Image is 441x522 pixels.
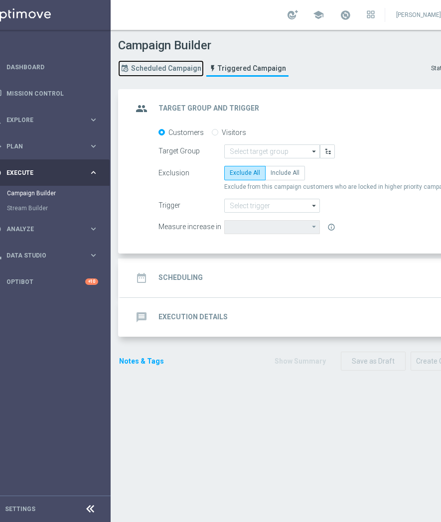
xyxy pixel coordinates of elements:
div: Campaign Builder [7,186,110,201]
label: Customers [168,128,204,137]
a: Mission Control [6,80,98,107]
span: Scheduled Campaign [131,64,201,73]
div: +10 [85,278,98,285]
span: Plan [6,143,89,149]
span: Data Studio [6,253,89,259]
a: Stream Builder [7,204,85,212]
a: Dashboard [6,54,98,80]
h2: Execution Details [158,312,228,322]
label: Visitors [222,128,246,137]
i: keyboard_arrow_right [89,224,98,234]
button: Save as Draft [341,352,406,371]
i: arrow_drop_down [309,199,319,212]
i: keyboard_arrow_right [89,251,98,260]
i: group [133,100,150,118]
span: Triggered Campaign [218,64,286,73]
input: Select trigger [224,199,320,213]
span: school [313,9,324,20]
div: Measure increase in [158,220,224,231]
span: Include All [271,169,299,176]
input: Select target group [224,144,320,158]
h1: Campaign Builder [118,38,291,53]
i: info_outline [327,223,335,231]
i: message [133,308,150,326]
i: arrow_drop_down [309,221,319,233]
a: Scheduled Campaign [118,60,204,77]
span: Exclude All [230,169,260,176]
h2: Target Group and Trigger [158,104,259,113]
i: keyboard_arrow_right [89,115,98,125]
span: Execute [6,170,89,176]
span: Explore [6,117,89,123]
span: Analyze [6,226,89,232]
i: arrow_drop_down [309,145,319,158]
i: date_range [133,269,150,287]
i: keyboard_arrow_right [89,141,98,151]
a: Campaign Builder [7,189,85,197]
button: Notes & Tags [118,355,165,368]
i: keyboard_arrow_right [89,168,98,177]
h2: Scheduling [158,273,203,282]
a: Triggered Campaign [206,60,289,77]
div: Exclusion [158,166,224,180]
a: Optibot [6,268,85,295]
div: Trigger [158,199,224,210]
div: Stream Builder [7,201,110,216]
a: Settings [5,506,35,512]
div: Target Group [158,144,224,155]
